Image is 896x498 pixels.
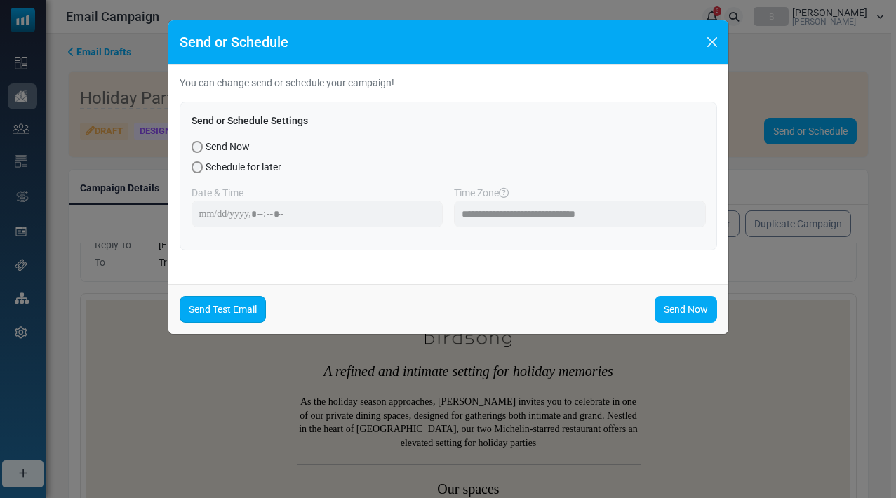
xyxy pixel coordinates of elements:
a: Send Test Email [180,296,266,323]
label: Time Zone [454,186,706,201]
span: Send Now [206,140,250,154]
a: Send Now [655,296,717,323]
p: As the holiday season approaches, [PERSON_NAME] invites you to celebrate in one of our private di... [210,95,554,150]
span: Our spaces [351,182,413,197]
div: Send or Schedule Settings [192,114,705,128]
em: A refined and intimate setting for holiday memories [237,64,527,79]
button: Close [702,32,723,53]
h5: Send or Schedule [180,32,288,53]
p: You can change send or schedule your campaign! [180,76,717,90]
label: Date & Time [192,186,243,201]
table: divider [210,165,554,166]
i: Time zones enable the ability to send emails to different regions of the world at their local tim... [499,188,509,198]
span: Schedule for later [206,160,281,175]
